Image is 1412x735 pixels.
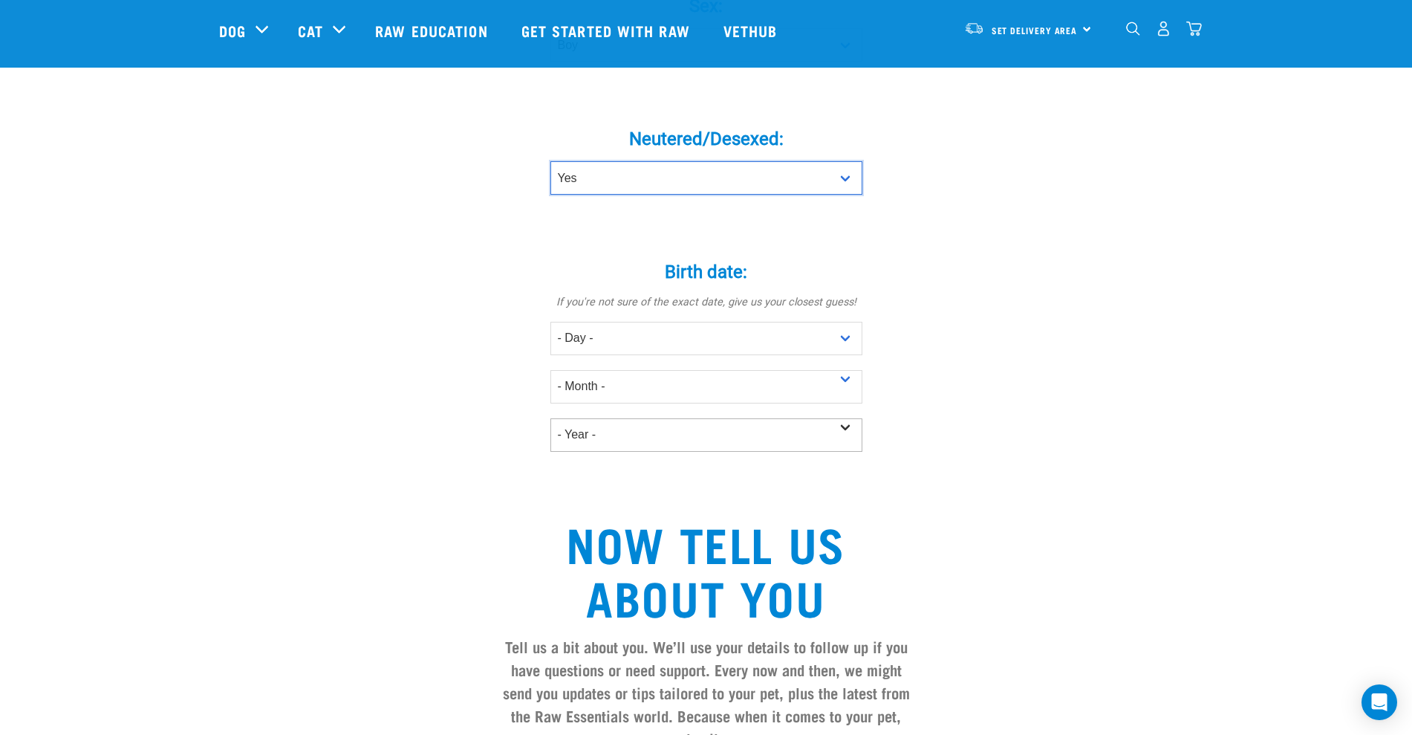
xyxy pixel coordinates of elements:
label: Neutered/Desexed: [484,126,929,152]
label: Birth date: [484,259,929,285]
a: Vethub [709,1,796,60]
span: Set Delivery Area [992,27,1078,33]
img: home-icon-1@2x.png [1126,22,1140,36]
div: Open Intercom Messenger [1361,684,1397,720]
a: Raw Education [360,1,506,60]
img: home-icon@2x.png [1186,21,1202,36]
p: If you're not sure of the exact date, give us your closest guess! [484,294,929,311]
img: user.png [1156,21,1171,36]
a: Cat [298,19,323,42]
h2: Now tell us about you [495,516,917,623]
a: Dog [219,19,246,42]
img: van-moving.png [964,22,984,35]
a: Get started with Raw [507,1,709,60]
